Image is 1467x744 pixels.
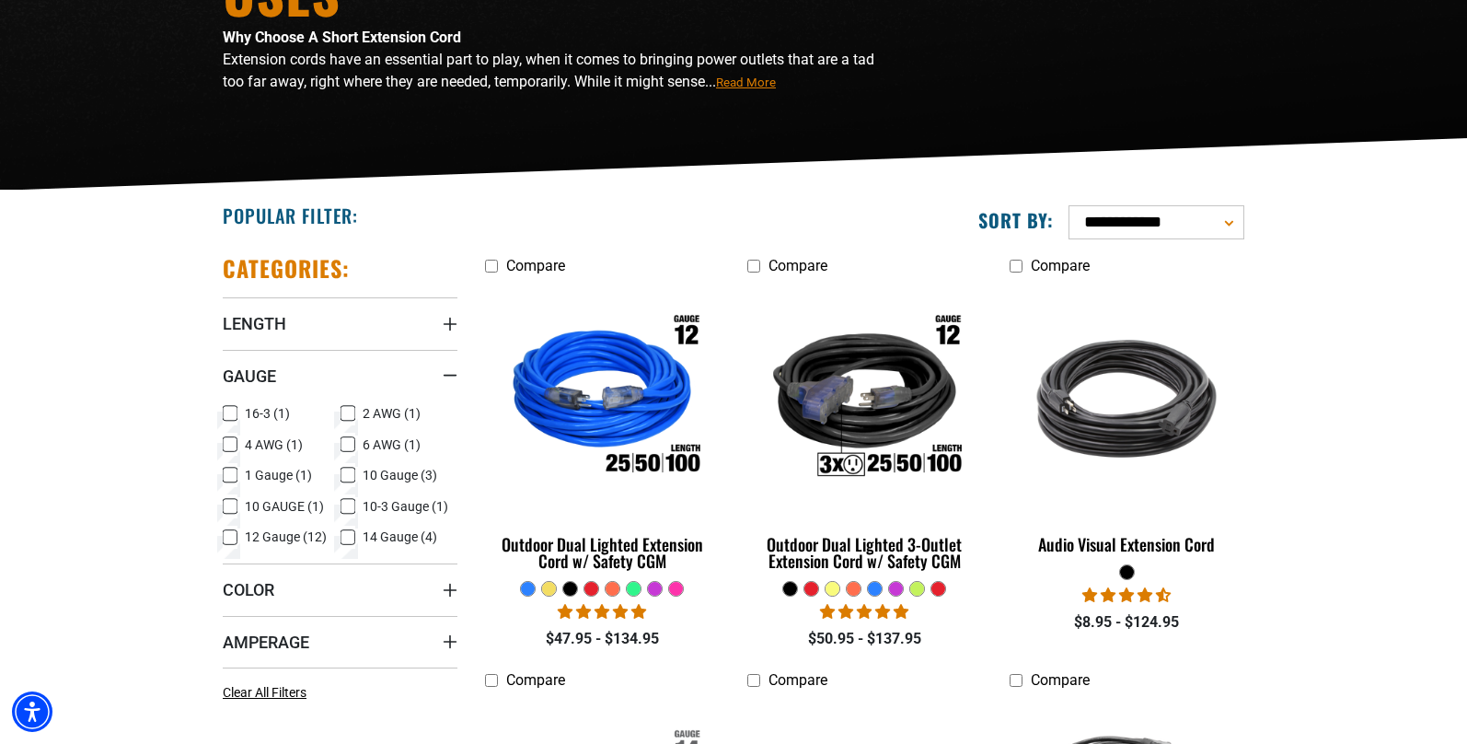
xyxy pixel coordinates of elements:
[223,564,457,615] summary: Color
[1010,611,1244,634] div: $8.95 - $124.95
[223,350,457,401] summary: Gauge
[1082,587,1171,604] span: 4.71 stars
[223,29,461,46] strong: Why Choose A Short Extension Cord
[12,692,52,732] div: Accessibility Menu
[487,293,719,505] img: Outdoor Dual Lighted Extension Cord w/ Safety CGM
[820,603,908,621] span: 4.80 stars
[485,536,720,569] div: Outdoor Dual Lighted Extension Cord w/ Safety CGM
[223,616,457,668] summary: Amperage
[506,671,565,689] span: Compare
[747,284,982,580] a: Outdoor Dual Lighted 3-Outlet Extension Cord w/ Safety CGM Outdoor Dual Lighted 3-Outlet Extensio...
[747,628,982,650] div: $50.95 - $137.95
[978,208,1054,232] label: Sort by:
[485,628,720,650] div: $47.95 - $134.95
[363,500,448,513] span: 10-3 Gauge (1)
[223,297,457,349] summary: Length
[223,49,895,93] p: Extension cords have an essential part to play, when it comes to bringing power outlets that are ...
[223,254,350,283] h2: Categories:
[223,632,309,653] span: Amperage
[223,683,314,703] a: Clear All Filters
[223,579,274,600] span: Color
[716,76,776,89] span: Read More
[363,530,437,543] span: 14 Gauge (4)
[1031,671,1090,689] span: Compare
[245,407,290,420] span: 16-3 (1)
[363,438,421,451] span: 6 AWG (1)
[1011,293,1242,505] img: black
[1031,257,1090,274] span: Compare
[223,313,286,334] span: Length
[245,469,312,482] span: 1 Gauge (1)
[768,671,827,689] span: Compare
[245,500,324,513] span: 10 GAUGE (1)
[768,257,827,274] span: Compare
[1010,284,1244,564] a: black Audio Visual Extension Cord
[245,438,303,451] span: 4 AWG (1)
[363,469,437,482] span: 10 Gauge (3)
[485,284,720,580] a: Outdoor Dual Lighted Extension Cord w/ Safety CGM Outdoor Dual Lighted Extension Cord w/ Safety CGM
[748,293,980,505] img: Outdoor Dual Lighted 3-Outlet Extension Cord w/ Safety CGM
[1010,536,1244,552] div: Audio Visual Extension Cord
[223,366,276,387] span: Gauge
[223,685,306,700] span: Clear All Filters
[747,536,982,569] div: Outdoor Dual Lighted 3-Outlet Extension Cord w/ Safety CGM
[223,203,358,227] h2: Popular Filter:
[363,407,421,420] span: 2 AWG (1)
[245,530,327,543] span: 12 Gauge (12)
[558,603,646,621] span: 4.81 stars
[506,257,565,274] span: Compare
